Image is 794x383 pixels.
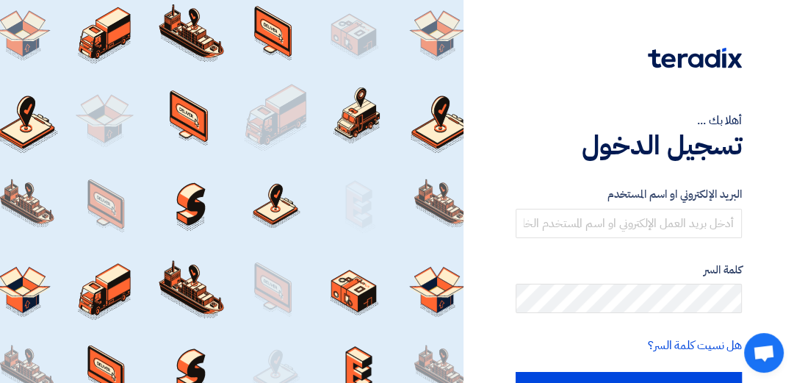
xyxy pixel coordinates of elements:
[648,337,742,354] a: هل نسيت كلمة السر؟
[516,186,742,203] label: البريد الإلكتروني او اسم المستخدم
[516,209,742,238] input: أدخل بريد العمل الإلكتروني او اسم المستخدم الخاص بك ...
[648,48,742,68] img: Teradix logo
[516,112,742,129] div: أهلا بك ...
[516,262,742,279] label: كلمة السر
[516,129,742,162] h1: تسجيل الدخول
[744,333,784,373] a: Open chat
